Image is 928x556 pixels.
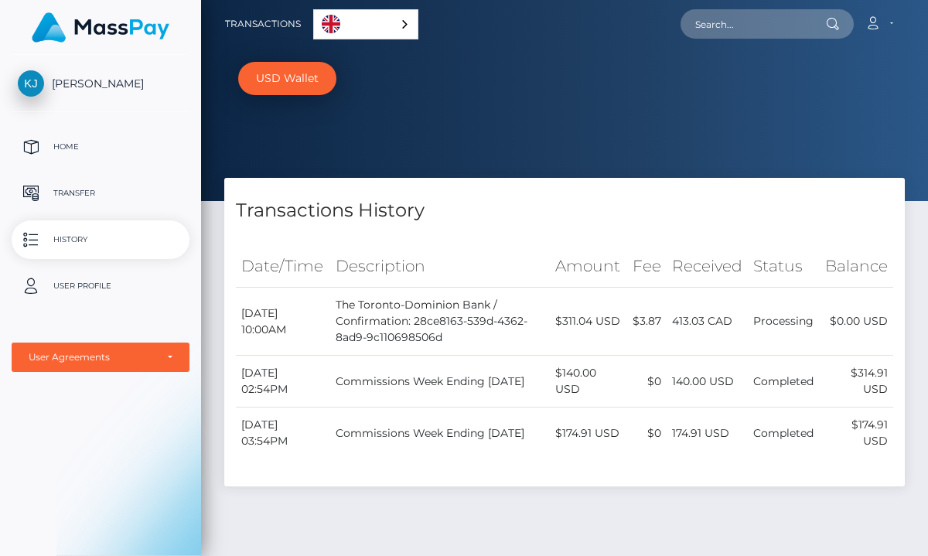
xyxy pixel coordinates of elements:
[748,408,819,459] td: Completed
[18,228,183,251] p: History
[819,288,893,356] td: $0.00 USD
[550,288,627,356] td: $311.04 USD
[236,288,330,356] td: [DATE] 10:00AM
[29,351,155,363] div: User Agreements
[225,8,301,40] a: Transactions
[550,245,627,288] th: Amount
[550,408,627,459] td: $174.91 USD
[236,408,330,459] td: [DATE] 03:54PM
[18,135,183,159] p: Home
[330,288,551,356] td: The Toronto-Dominion Bank / Confirmation: 28ce8163-539d-4362-8ad9-9c110698506d
[667,288,748,356] td: 413.03 CAD
[681,9,826,39] input: Search...
[819,245,893,288] th: Balance
[236,245,330,288] th: Date/Time
[236,197,893,224] h4: Transactions History
[313,9,418,39] div: Language
[667,408,748,459] td: 174.91 USD
[12,174,189,213] a: Transfer
[12,77,189,90] span: [PERSON_NAME]
[330,356,551,408] td: Commissions Week Ending [DATE]
[12,128,189,166] a: Home
[238,62,336,95] a: USD Wallet
[18,275,183,298] p: User Profile
[32,12,169,43] img: MassPay
[819,356,893,408] td: $314.91 USD
[667,356,748,408] td: 140.00 USD
[819,408,893,459] td: $174.91 USD
[748,288,819,356] td: Processing
[12,220,189,259] a: History
[313,9,418,39] aside: Language selected: English
[330,245,551,288] th: Description
[236,356,330,408] td: [DATE] 02:54PM
[314,10,418,39] a: English
[627,356,667,408] td: $0
[550,356,627,408] td: $140.00 USD
[627,288,667,356] td: $3.87
[748,245,819,288] th: Status
[12,267,189,305] a: User Profile
[18,182,183,205] p: Transfer
[667,245,748,288] th: Received
[627,408,667,459] td: $0
[12,343,189,372] button: User Agreements
[330,408,551,459] td: Commissions Week Ending [DATE]
[627,245,667,288] th: Fee
[748,356,819,408] td: Completed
